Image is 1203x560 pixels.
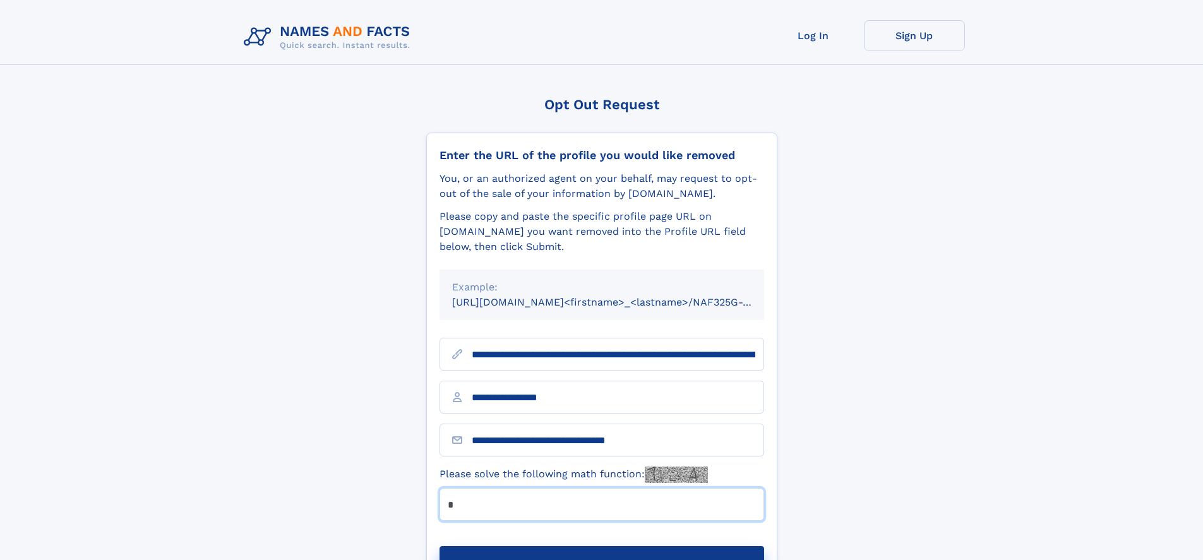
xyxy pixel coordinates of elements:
[864,20,965,51] a: Sign Up
[440,148,764,162] div: Enter the URL of the profile you would like removed
[452,280,751,295] div: Example:
[440,467,708,483] label: Please solve the following math function:
[239,20,421,54] img: Logo Names and Facts
[440,171,764,201] div: You, or an authorized agent on your behalf, may request to opt-out of the sale of your informatio...
[452,296,788,308] small: [URL][DOMAIN_NAME]<firstname>_<lastname>/NAF325G-xxxxxxxx
[763,20,864,51] a: Log In
[426,97,777,112] div: Opt Out Request
[440,209,764,254] div: Please copy and paste the specific profile page URL on [DOMAIN_NAME] you want removed into the Pr...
